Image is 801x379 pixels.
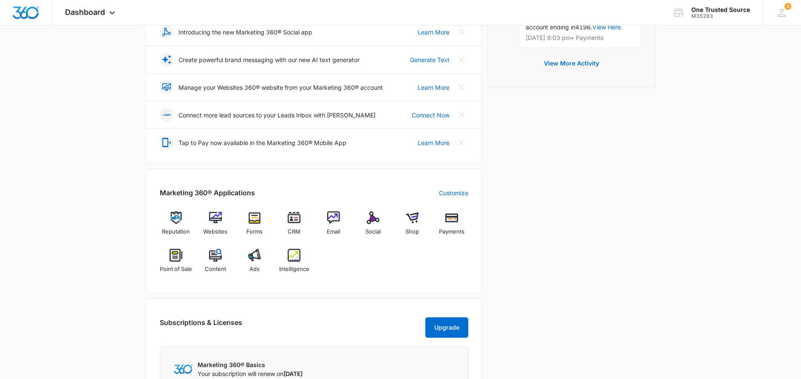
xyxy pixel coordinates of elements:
[198,360,303,369] p: Marketing 360® Basics
[418,28,450,37] a: Learn More
[278,249,311,279] a: Intelligence
[784,3,791,10] div: notifications count
[455,53,468,66] button: Close
[160,211,192,242] a: Reputation
[535,53,608,74] button: View More Activity
[278,211,311,242] a: CRM
[160,249,192,279] a: Point of Sale
[198,369,303,378] p: Your subscription will renew on
[178,28,312,37] p: Introducing the new Marketing 360® Social app
[418,138,450,147] a: Learn More
[691,6,750,13] div: account name
[365,228,381,236] span: Social
[283,370,303,377] span: [DATE]
[455,25,468,39] button: Close
[691,13,750,19] div: account id
[436,211,468,242] a: Payments
[405,228,419,236] span: Shop
[526,35,634,41] p: [DATE] 9:03 pm • Payments
[238,249,271,279] a: Ads
[162,228,190,236] span: Reputation
[425,317,468,338] button: Upgrade
[160,265,192,274] span: Point of Sale
[238,211,271,242] a: Forms
[592,23,623,31] a: View Here.
[327,228,340,236] span: Email
[412,111,450,120] a: Connect Now
[178,55,359,64] p: Create powerful brand messaging with our new AI text generator
[317,211,350,242] a: Email
[455,80,468,94] button: Close
[249,265,260,274] span: Ads
[357,211,389,242] a: Social
[439,228,464,236] span: Payments
[279,265,309,274] span: Intelligence
[203,228,227,236] span: Websites
[455,136,468,149] button: Close
[575,23,592,31] span: 4196.
[65,8,105,17] span: Dashboard
[205,265,226,274] span: Content
[178,83,383,92] p: Manage your Websites 360® website from your Marketing 360® account
[410,55,450,64] a: Generate Text
[199,249,232,279] a: Content
[160,317,242,334] h2: Subscriptions & Licenses
[288,228,300,236] span: CRM
[784,3,791,10] span: 1
[418,83,450,92] a: Learn More
[160,188,255,198] h2: Marketing 360® Applications
[455,108,468,122] button: Close
[396,211,429,242] a: Shop
[439,188,468,197] a: Customize
[178,111,376,120] p: Connect more lead sources to your Leads Inbox with [PERSON_NAME]
[246,228,263,236] span: Forms
[199,211,232,242] a: Websites
[178,138,346,147] p: Tap to Pay now available in the Marketing 360® Mobile App
[174,365,192,373] img: Marketing 360 Logo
